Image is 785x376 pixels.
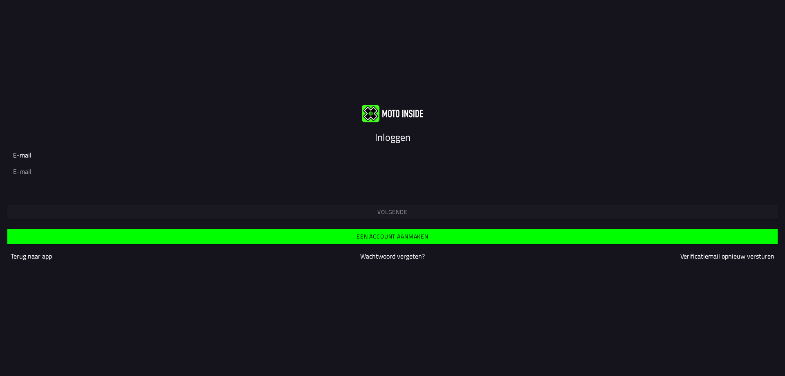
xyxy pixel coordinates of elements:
input: E-mail [13,167,772,176]
ion-button: Een account aanmaken [7,229,778,244]
ion-text: Inloggen [375,130,410,144]
a: Terug naar app [11,251,52,261]
ion-input: E-mail [13,150,772,183]
a: Verificatiemail opnieuw versturen [680,251,774,261]
a: Wachtwoord vergeten? [360,251,425,261]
